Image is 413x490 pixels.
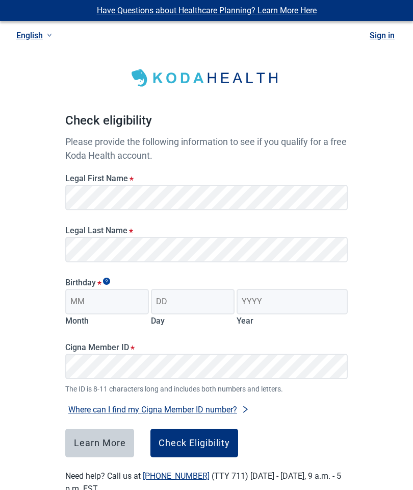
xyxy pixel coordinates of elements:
[370,31,395,40] a: Sign in
[151,316,165,326] label: Day
[150,429,238,457] button: Check Eligibility
[159,438,230,448] div: Check Eligibility
[97,6,317,15] a: Have Questions about Healthcare Planning? Learn More Here
[65,383,348,395] span: The ID is 8-11 characters long and includes both numbers and letters.
[47,33,52,38] span: down
[65,316,89,326] label: Month
[237,289,348,314] input: Birth year
[241,405,249,413] span: right
[65,174,348,183] label: Legal First Name
[65,226,348,235] label: Legal Last Name
[74,438,126,448] div: Learn More
[125,65,288,91] img: Koda Health
[237,316,253,326] label: Year
[143,471,210,481] a: [PHONE_NUMBER]
[65,403,252,416] button: Where can I find my Cigna Member ID number?
[65,135,348,162] p: Please provide the following information to see if you qualify for a free Koda Health account.
[12,27,56,44] a: Current language: English
[65,289,149,314] input: Birth month
[103,278,110,285] span: Show tooltip
[65,342,348,352] label: Cigna Member ID
[65,111,348,135] h1: Check eligibility
[65,429,134,457] button: Learn More
[65,278,348,287] legend: Birthday
[151,289,235,314] input: Birth day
